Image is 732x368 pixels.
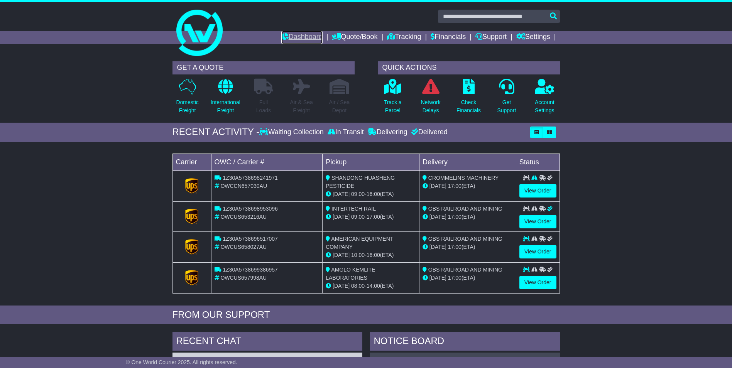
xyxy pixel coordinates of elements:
div: (ETA) [423,182,513,190]
span: OWCUS657998AU [220,275,267,281]
div: ( ) [176,356,358,363]
span: [DATE] [333,283,350,289]
div: Delivered [409,128,448,137]
span: 16:00 [367,252,380,258]
span: AMERICAN EQUIPMENT COMPANY [326,236,393,250]
span: 16:00 [367,191,380,197]
span: GBS RAILROAD AND MINING [428,206,502,212]
p: Get Support [497,98,516,115]
p: Full Loads [254,98,273,115]
div: In Transit [326,128,366,137]
a: View Order [519,245,556,258]
div: Waiting Collection [259,128,325,137]
div: - (ETA) [326,190,416,198]
a: Quote/Book [332,31,377,44]
div: [DATE] 11:36 [326,356,358,363]
span: 1Z30A5738696517007 [223,236,277,242]
span: 17:00 [448,214,462,220]
span: 10:00 [351,252,365,258]
a: Support [475,31,507,44]
span: OWCUS658027AU [220,244,267,250]
a: InternationalFreight [210,78,241,119]
span: 17:00 [448,244,462,250]
td: Pickup [323,154,419,170]
a: AccountSettings [534,78,555,119]
span: 08:00 [351,283,365,289]
span: INTERTECH RAIL [331,206,376,212]
span: S00310927 [419,356,447,363]
span: S00311006 [225,356,252,363]
div: - (ETA) [326,213,416,221]
span: [DATE] [429,214,446,220]
img: GetCarrierServiceLogo [185,270,198,285]
td: Status [516,154,560,170]
span: [DATE] [333,252,350,258]
span: AMGLO KEMLITE LABORATORIES [326,267,375,281]
span: OWCUS653216AU [220,214,267,220]
span: [DATE] [429,183,446,189]
td: OWC / Carrier # [211,154,323,170]
span: CROMMELINS MACHINERY [428,175,499,181]
span: 1Z30A5738698953096 [223,206,277,212]
div: [DATE] 15:45 [524,356,556,363]
div: NOTICE BOARD [370,332,560,353]
span: [DATE] [333,214,350,220]
span: © One World Courier 2025. All rights reserved. [126,359,237,365]
span: 17:00 [448,183,462,189]
a: View Order [519,276,556,289]
img: GetCarrierServiceLogo [185,239,198,255]
td: Delivery [419,154,516,170]
a: Tracking [387,31,421,44]
span: GBS RAILROAD AND MINING [428,267,502,273]
div: GET A QUOTE [172,61,355,74]
span: 17:00 [448,275,462,281]
span: GBS RAILROAD AND MINING [428,236,502,242]
p: Account Settings [535,98,554,115]
p: Network Delays [421,98,440,115]
span: OWCCN657030AU [220,183,267,189]
a: View Order [519,184,556,198]
span: 14:00 [367,283,380,289]
p: International Freight [211,98,240,115]
a: Financials [431,31,466,44]
p: Air / Sea Depot [329,98,350,115]
span: 17:00 [367,214,380,220]
div: ( ) [374,356,556,363]
span: 1Z30A5738698241971 [223,175,277,181]
a: View Order [519,215,556,228]
div: (ETA) [423,243,513,251]
span: 09:00 [351,214,365,220]
div: - (ETA) [326,251,416,259]
a: Settings [516,31,550,44]
span: [DATE] [429,275,446,281]
td: Carrier [172,154,211,170]
a: Dashboard [281,31,323,44]
div: (ETA) [423,274,513,282]
p: Air & Sea Freight [290,98,313,115]
span: [DATE] [429,244,446,250]
div: RECENT ACTIVITY - [172,127,260,138]
div: Delivering [366,128,409,137]
a: OWCUS657998AU [176,356,223,363]
div: - (ETA) [326,282,416,290]
p: Domestic Freight [176,98,198,115]
a: OWCIT656495AU [374,356,418,363]
div: RECENT CHAT [172,332,362,353]
img: GetCarrierServiceLogo [185,178,198,194]
div: FROM OUR SUPPORT [172,309,560,321]
a: NetworkDelays [420,78,441,119]
a: CheckFinancials [456,78,481,119]
span: [DATE] [333,191,350,197]
div: QUICK ACTIONS [378,61,560,74]
div: (ETA) [423,213,513,221]
a: Track aParcel [384,78,402,119]
p: Track a Parcel [384,98,402,115]
span: SHANDONG HUASHENG PESTICIDE [326,175,395,189]
a: DomesticFreight [176,78,199,119]
span: 09:00 [351,191,365,197]
p: Check Financials [456,98,481,115]
a: GetSupport [497,78,516,119]
span: 1Z30A5738699386957 [223,267,277,273]
img: GetCarrierServiceLogo [185,209,198,224]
